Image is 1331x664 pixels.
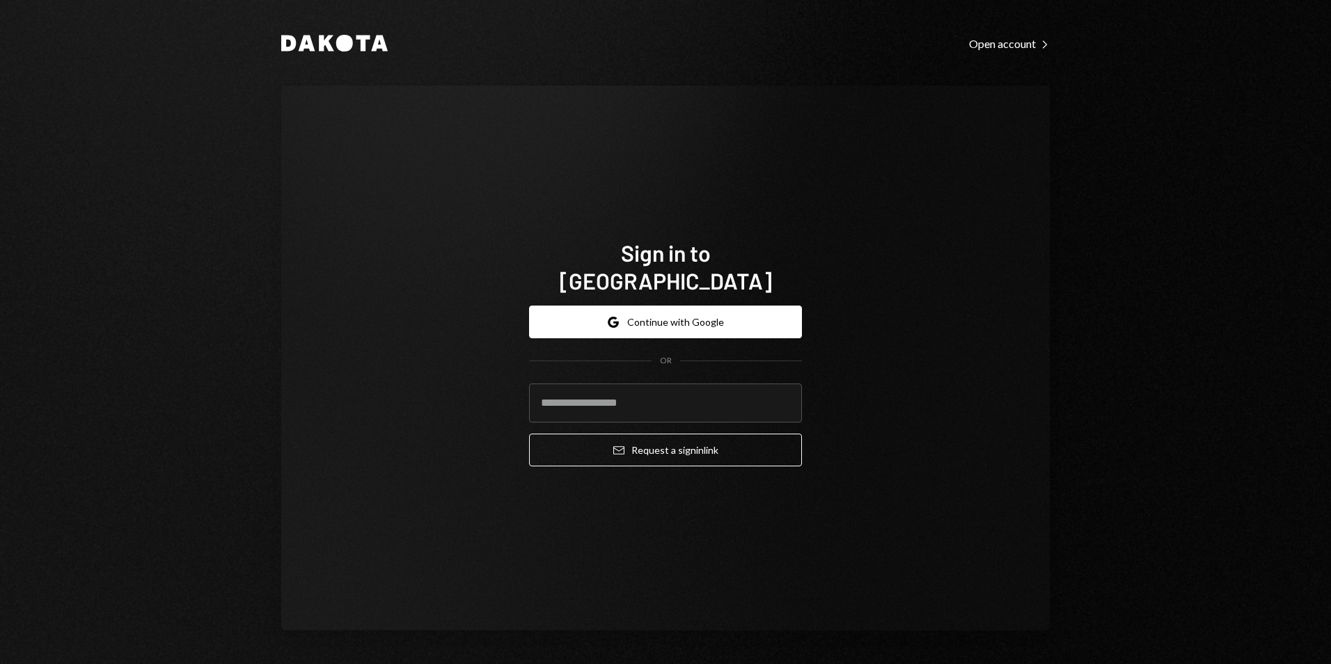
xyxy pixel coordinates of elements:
[660,355,672,367] div: OR
[969,37,1050,51] div: Open account
[969,35,1050,51] a: Open account
[529,434,802,466] button: Request a signinlink
[529,306,802,338] button: Continue with Google
[529,239,802,294] h1: Sign in to [GEOGRAPHIC_DATA]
